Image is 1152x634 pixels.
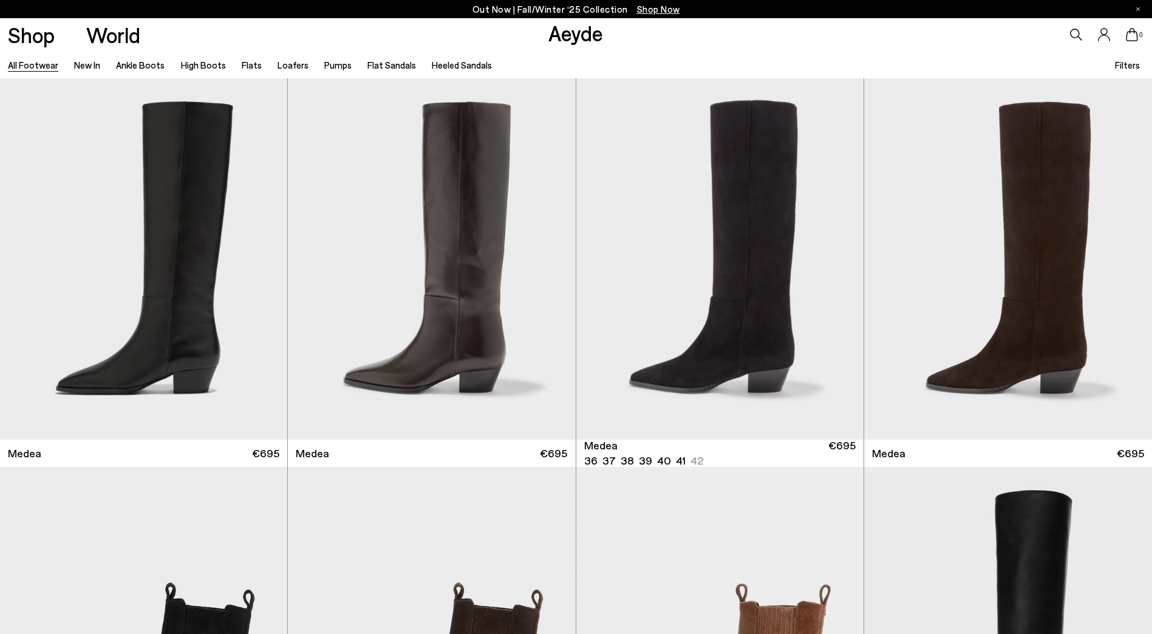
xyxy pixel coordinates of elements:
[242,60,262,70] a: Flats
[584,438,618,453] span: Medea
[548,20,603,46] a: Aeyde
[181,60,226,70] a: High Boots
[864,78,1151,440] img: Medea Suede Knee-High Boots
[676,453,686,468] li: 41
[296,446,329,461] span: Medea
[472,2,680,17] p: Out Now | Fall/Winter ‘25 Collection
[602,453,616,468] li: 37
[864,440,1152,467] a: Medea €695
[637,4,680,15] span: Navigate to /collections/new-in
[252,446,279,461] span: €695
[584,453,598,468] li: 36
[1126,28,1138,41] a: 0
[432,60,492,70] a: Heeled Sandals
[367,60,416,70] a: Flat Sandals
[639,453,652,468] li: 39
[324,60,352,70] a: Pumps
[116,60,165,70] a: Ankle Boots
[288,440,575,467] a: Medea €695
[540,446,567,461] span: €695
[8,60,58,70] a: All Footwear
[576,78,864,440] img: Medea Suede Knee-High Boots
[8,446,41,461] span: Medea
[576,440,864,467] a: Medea 36 37 38 39 40 41 42 €695
[872,446,905,461] span: Medea
[278,60,308,70] a: Loafers
[828,438,856,468] span: €695
[621,453,634,468] li: 38
[86,24,140,46] a: World
[864,78,1152,440] img: Medea Suede Knee-High Boots
[576,78,864,440] div: 1 / 6
[1117,446,1144,461] span: €695
[1115,60,1140,70] span: Filters
[657,453,671,468] li: 40
[288,78,575,440] img: Medea Knee-High Boots
[1138,32,1144,38] span: 0
[74,60,100,70] a: New In
[584,453,700,468] ul: variant
[864,78,1151,440] div: 2 / 6
[8,24,55,46] a: Shop
[576,78,864,440] a: 6 / 6 1 / 6 2 / 6 3 / 6 4 / 6 5 / 6 6 / 6 1 / 6 Next slide Previous slide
